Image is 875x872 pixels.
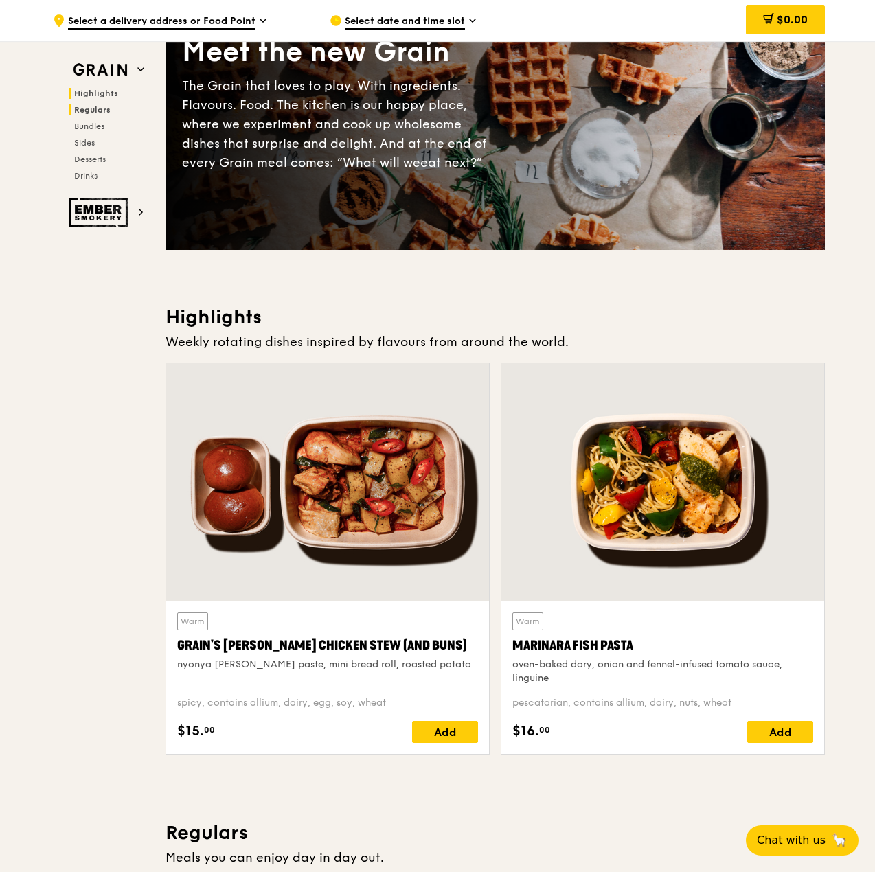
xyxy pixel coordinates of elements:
[166,305,825,330] h3: Highlights
[74,138,95,148] span: Sides
[757,832,826,849] span: Chat with us
[412,721,478,743] div: Add
[777,13,808,26] span: $0.00
[512,612,543,630] div: Warm
[74,154,106,164] span: Desserts
[204,724,215,735] span: 00
[166,848,825,867] div: Meals you can enjoy day in day out.
[166,821,825,845] h3: Regulars
[177,636,478,655] div: Grain's [PERSON_NAME] Chicken Stew (and buns)
[177,612,208,630] div: Warm
[345,14,465,30] span: Select date and time slot
[512,696,813,710] div: pescatarian, contains allium, dairy, nuts, wheat
[747,721,813,743] div: Add
[512,636,813,655] div: Marinara Fish Pasta
[182,34,495,71] div: Meet the new Grain
[182,76,495,172] div: The Grain that loves to play. With ingredients. Flavours. Food. The kitchen is our happy place, w...
[177,721,204,742] span: $15.
[74,89,118,98] span: Highlights
[69,198,132,227] img: Ember Smokery web logo
[420,155,482,170] span: eat next?”
[512,721,539,742] span: $16.
[746,825,859,856] button: Chat with us🦙
[539,724,550,735] span: 00
[74,105,111,115] span: Regulars
[69,58,132,82] img: Grain web logo
[177,696,478,710] div: spicy, contains allium, dairy, egg, soy, wheat
[512,658,813,685] div: oven-baked dory, onion and fennel-infused tomato sauce, linguine
[831,832,848,849] span: 🦙
[177,658,478,672] div: nyonya [PERSON_NAME] paste, mini bread roll, roasted potato
[74,171,98,181] span: Drinks
[166,332,825,352] div: Weekly rotating dishes inspired by flavours from around the world.
[68,14,255,30] span: Select a delivery address or Food Point
[74,122,104,131] span: Bundles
